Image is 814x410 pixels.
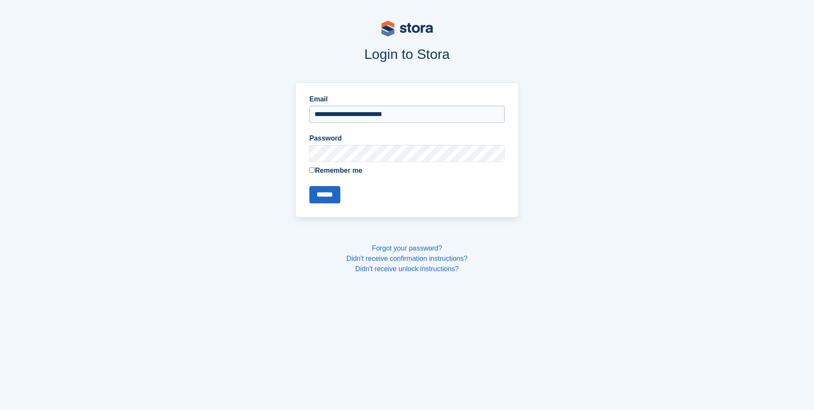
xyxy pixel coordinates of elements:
[346,255,467,262] a: Didn't receive confirmation instructions?
[355,265,459,272] a: Didn't receive unlock instructions?
[309,133,505,144] label: Password
[132,46,683,62] h1: Login to Stora
[309,94,505,104] label: Email
[372,245,442,252] a: Forgot your password?
[381,21,433,37] img: stora-logo-53a41332b3708ae10de48c4981b4e9114cc0af31d8433b30ea865607fb682f29.svg
[309,167,315,173] input: Remember me
[309,165,505,176] label: Remember me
